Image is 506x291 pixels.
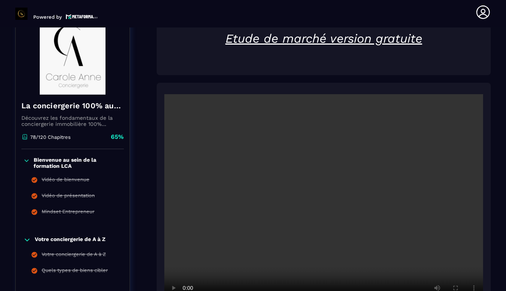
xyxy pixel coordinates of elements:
div: Vidéo de bienvenue [42,177,89,185]
p: Bienvenue au sein de la formation LCA [34,157,122,169]
p: Votre conciergerie de A à Z [35,236,105,244]
div: Mindset Entrepreneur [42,209,94,217]
p: Découvrez les fondamentaux de la conciergerie immobilière 100% automatisée. Cette formation est c... [21,115,124,127]
img: logo [66,13,98,20]
div: Vidéo de présentation [42,193,95,201]
div: Votre conciergerie de A à Z [42,251,106,260]
h4: La conciergerie 100% automatisée [21,100,124,111]
div: Quels types de biens cibler [42,267,108,276]
img: logo-branding [15,8,28,20]
p: Powered by [33,14,62,20]
img: banner [21,18,124,95]
p: 65% [111,133,124,141]
u: Etude de marché version gratuite [225,31,422,46]
p: 78/120 Chapitres [30,134,71,140]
